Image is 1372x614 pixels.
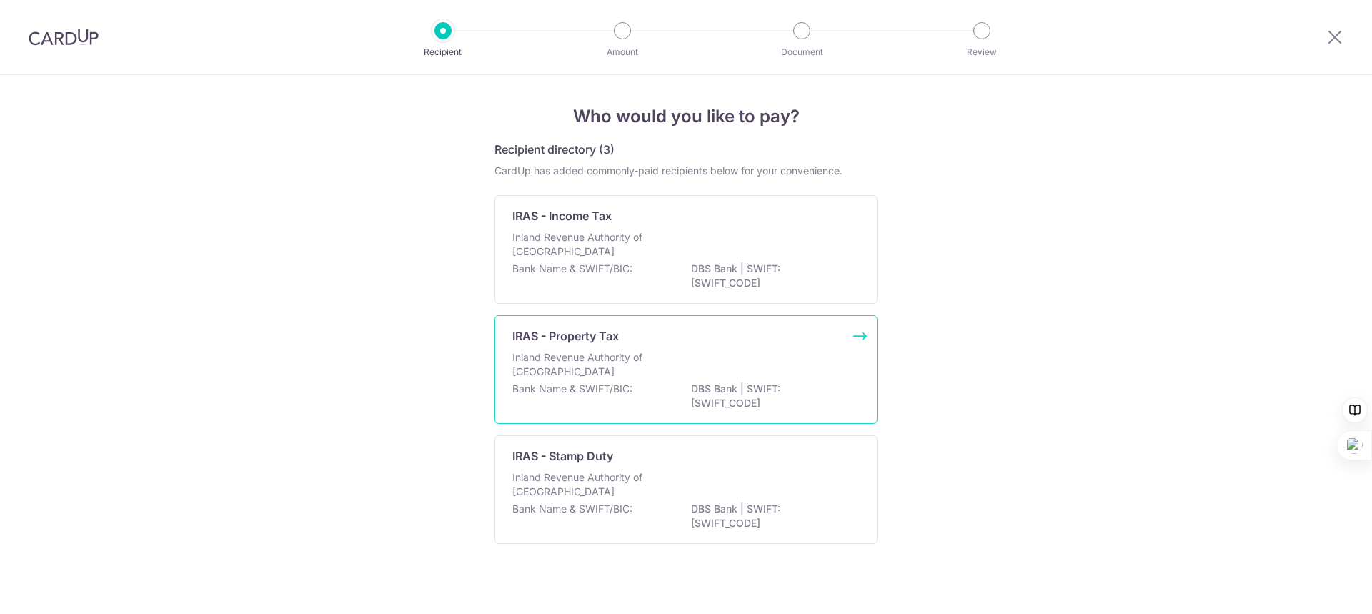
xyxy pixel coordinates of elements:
img: CardUp [29,29,99,46]
p: Inland Revenue Authority of [GEOGRAPHIC_DATA] [512,350,664,379]
p: IRAS - Income Tax [512,207,612,224]
p: Document [749,45,855,59]
p: DBS Bank | SWIFT: [SWIFT_CODE] [691,502,851,530]
p: Bank Name & SWIFT/BIC: [512,382,632,396]
p: DBS Bank | SWIFT: [SWIFT_CODE] [691,262,851,290]
p: IRAS - Property Tax [512,327,619,345]
span: Help [126,10,156,23]
p: Amount [570,45,675,59]
p: DBS Bank | SWIFT: [SWIFT_CODE] [691,382,851,410]
h5: Recipient directory (3) [494,141,615,158]
p: Inland Revenue Authority of [GEOGRAPHIC_DATA] [512,230,664,259]
p: Recipient [390,45,496,59]
div: CardUp has added commonly-paid recipients below for your convenience. [494,164,878,178]
h4: Who would you like to pay? [494,104,878,129]
p: IRAS - Stamp Duty [512,447,613,465]
p: Review [929,45,1035,59]
p: Bank Name & SWIFT/BIC: [512,502,632,516]
p: Inland Revenue Authority of [GEOGRAPHIC_DATA] [512,470,664,499]
p: Bank Name & SWIFT/BIC: [512,262,632,276]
